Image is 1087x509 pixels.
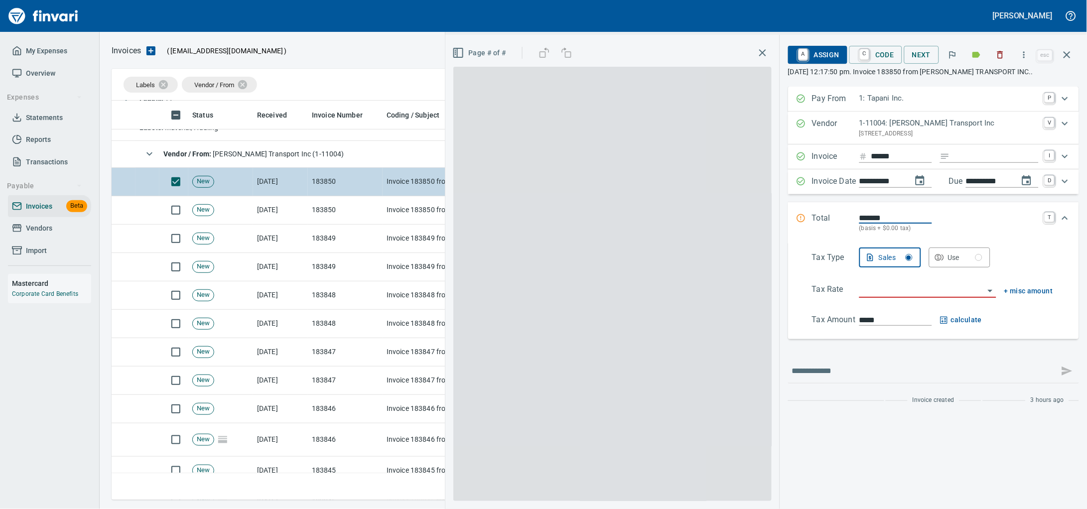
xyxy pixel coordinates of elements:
[383,457,582,485] td: Invoice 183845 from [PERSON_NAME] TRANSPORT INC.
[6,4,81,28] a: Finvari
[26,45,67,57] span: My Expenses
[859,118,1039,129] p: 1-11004: [PERSON_NAME] Transport Inc
[193,319,214,328] span: New
[1045,93,1055,103] a: P
[312,109,376,121] span: Invoice Number
[253,423,308,457] td: [DATE]
[859,129,1039,139] p: [STREET_ADDRESS]
[908,169,932,193] button: change date
[308,281,383,310] td: 183848
[308,457,383,485] td: 183845
[788,244,1079,363] div: Expand
[257,109,300,121] span: Received
[8,128,91,151] a: Reports
[1045,150,1055,160] a: I
[26,67,55,80] span: Overview
[112,45,141,57] nav: breadcrumb
[383,225,582,253] td: Invoice 183849 from [PERSON_NAME] TRANSPORT INC.
[993,10,1053,21] h5: [PERSON_NAME]
[860,49,869,60] a: C
[26,156,68,168] span: Transactions
[26,200,52,213] span: Invoices
[1035,43,1079,67] span: Close invoice
[948,252,983,264] div: Use
[193,205,214,215] span: New
[812,175,859,188] p: Invoice Date
[949,175,996,187] p: Due
[8,40,91,62] a: My Expenses
[387,109,452,121] span: Coding / Subject
[383,395,582,423] td: Invoice 183846 from [PERSON_NAME] TRANSPORT INC.
[383,281,582,310] td: Invoice 183848 from [PERSON_NAME] TRANSPORT INC.
[912,49,931,61] span: Next
[193,234,214,243] span: New
[387,109,439,121] span: Coding / Subject
[383,310,582,338] td: Invoice 183848 from [PERSON_NAME] TRANSPORT INC.
[983,284,997,298] button: Open
[383,367,582,395] td: Invoice 183847 from [PERSON_NAME] TRANSPORT INC.
[308,423,383,457] td: 183846
[308,338,383,367] td: 183847
[8,107,91,129] a: Statements
[26,245,47,257] span: Import
[989,44,1011,66] button: Discard
[812,150,859,163] p: Invoice
[26,112,63,124] span: Statements
[7,180,82,192] span: Payable
[1031,395,1064,405] span: 3 hours ago
[859,93,1039,104] p: 1: Tapani Inc.
[112,45,141,57] p: Invoices
[383,423,582,457] td: Invoice 183846 from [PERSON_NAME] TRANSPORT INC.
[990,8,1055,23] button: [PERSON_NAME]
[1004,285,1053,297] span: + misc amount
[788,46,847,64] button: AAssign
[308,253,383,281] td: 183849
[1015,169,1039,193] button: change due date
[193,262,214,271] span: New
[253,457,308,485] td: [DATE]
[308,367,383,395] td: 183847
[788,67,1079,77] p: [DATE] 12:17:50 pm. Invoice 183850 from [PERSON_NAME] TRANSPORT INC..
[8,240,91,262] a: Import
[194,81,234,89] span: Vendor / From
[812,93,859,106] p: Pay From
[193,177,214,186] span: New
[253,367,308,395] td: [DATE]
[253,310,308,338] td: [DATE]
[1045,118,1055,127] a: V
[182,77,257,93] div: Vendor / From
[8,195,91,218] a: InvoicesBeta
[812,314,859,326] p: Tax Amount
[796,46,839,63] span: Assign
[193,290,214,300] span: New
[1045,175,1055,185] a: D
[383,168,582,196] td: Invoice 183850 from [PERSON_NAME] TRANSPORT INC.
[308,196,383,225] td: 183850
[26,133,51,146] span: Reports
[141,45,161,57] button: Upload an Invoice
[859,150,867,162] svg: Invoice number
[192,109,213,121] span: Status
[1013,44,1035,66] button: More
[8,62,91,85] a: Overview
[788,87,1079,112] div: Expand
[812,118,859,138] p: Vendor
[193,466,214,475] span: New
[193,376,214,385] span: New
[849,46,902,64] button: CCode
[136,81,155,89] span: Labels
[161,46,287,56] p: ( )
[942,44,963,66] button: Flag
[3,177,86,195] button: Payable
[383,196,582,225] td: Invoice 183850 from [PERSON_NAME] TRANSPORT INC.
[913,395,954,405] span: Invoice created
[859,248,921,267] button: Sales
[929,248,991,267] button: Use
[253,281,308,310] td: [DATE]
[812,252,859,267] p: Tax Type
[308,168,383,196] td: 183850
[940,151,950,161] svg: Invoice description
[169,46,284,56] span: [EMAIL_ADDRESS][DOMAIN_NAME]
[308,225,383,253] td: 183849
[788,169,1079,194] div: Expand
